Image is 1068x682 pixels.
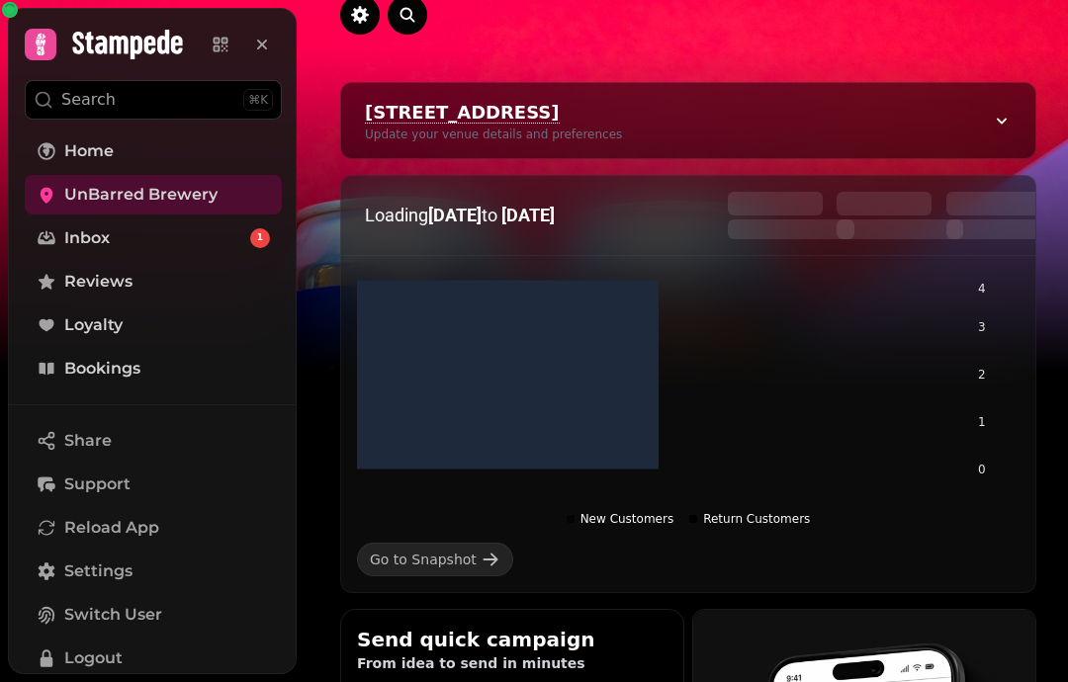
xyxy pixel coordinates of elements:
a: UnBarred Brewery [25,175,282,214]
tspan: 2 [978,368,986,382]
span: Loyalty [64,313,123,337]
span: Settings [64,559,133,583]
a: Settings [25,552,282,591]
button: Reload App [25,508,282,548]
span: Share [64,429,112,453]
div: Return Customers [689,511,810,527]
span: Reviews [64,270,133,294]
a: Bookings [25,349,282,388]
a: Home [25,131,282,171]
a: Reviews [25,262,282,301]
div: Update your venue details and preferences [365,127,622,142]
div: ⌘K [243,89,273,111]
strong: [DATE] [501,205,555,225]
span: Home [64,139,114,163]
div: New Customers [567,511,674,527]
tspan: 1 [978,415,986,429]
span: Switch User [64,603,162,627]
button: Share [25,421,282,461]
span: Logout [64,646,123,670]
p: Search [61,88,116,112]
a: Go to Snapshot [357,543,513,576]
button: Logout [25,639,282,678]
h2: Send quick campaign [357,626,667,653]
span: Support [64,472,131,496]
button: Support [25,465,282,504]
span: Inbox [64,226,110,250]
a: Loyalty [25,305,282,345]
span: Reload App [64,516,159,540]
p: Loading to [365,202,688,229]
button: Switch User [25,595,282,635]
div: Go to Snapshot [370,550,477,569]
a: Inbox1 [25,218,282,258]
span: 1 [257,231,263,245]
span: UnBarred Brewery [64,183,218,207]
p: From idea to send in minutes [357,653,667,673]
strong: [DATE] [428,205,482,225]
tspan: 4 [978,282,986,296]
tspan: 3 [978,320,986,334]
span: Bookings [64,357,140,381]
button: Search⌘K [25,80,282,120]
tspan: 0 [978,463,986,476]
